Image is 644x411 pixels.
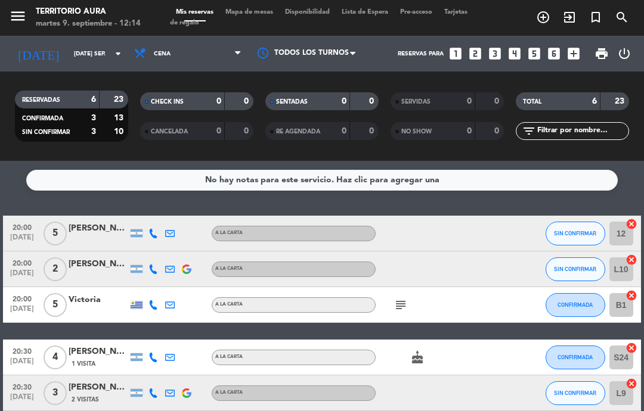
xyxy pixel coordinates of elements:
[546,345,605,369] button: CONFIRMADA
[36,6,141,18] div: TERRITORIO AURA
[91,114,96,122] strong: 3
[44,222,67,245] span: 5
[216,97,221,105] strong: 0
[69,345,128,359] div: [PERSON_NAME]
[22,97,60,103] span: RESERVADAS
[44,293,67,317] span: 5
[536,124,628,138] input: Filtrar por nombre...
[7,256,37,269] span: 20:00
[276,99,308,105] span: SENTADAS
[546,257,605,281] button: SIN CONFIRMAR
[626,218,637,230] i: cancel
[91,127,96,136] strong: 3
[151,99,184,105] span: CHECK INS
[615,10,629,24] i: search
[401,129,432,135] span: NO SHOW
[244,97,251,105] strong: 0
[546,46,562,61] i: looks_6
[467,127,472,135] strong: 0
[558,301,593,308] span: CONFIRMADA
[369,97,376,105] strong: 0
[494,127,501,135] strong: 0
[7,269,37,283] span: [DATE]
[530,7,556,27] span: RESERVAR MESA
[276,129,320,135] span: RE AGENDADA
[36,18,141,30] div: martes 9. septiembre - 12:14
[507,46,522,61] i: looks_4
[546,381,605,405] button: SIN CONFIRMAR
[398,51,444,57] span: Reservas para
[342,127,346,135] strong: 0
[609,7,635,27] span: BUSCAR
[615,97,627,105] strong: 23
[215,390,243,395] span: A LA CARTA
[215,266,243,271] span: A LA CARTA
[562,10,577,24] i: exit_to_app
[7,357,37,371] span: [DATE]
[69,257,128,271] div: [PERSON_NAME]
[7,220,37,233] span: 20:00
[527,46,542,61] i: looks_5
[170,9,219,15] span: Mis reservas
[72,359,95,369] span: 1 Visita
[114,127,126,136] strong: 10
[182,388,191,398] img: google-logo.png
[7,291,37,305] span: 20:00
[566,46,581,61] i: add_box
[342,97,346,105] strong: 0
[523,99,541,105] span: TOTAL
[9,7,27,25] i: menu
[111,46,125,61] i: arrow_drop_down
[219,9,279,15] span: Mapa de mesas
[244,127,251,135] strong: 0
[7,305,37,319] span: [DATE]
[44,345,67,369] span: 4
[626,342,637,354] i: cancel
[626,254,637,266] i: cancel
[401,99,431,105] span: SERVIDAS
[592,97,597,105] strong: 6
[215,354,243,359] span: A LA CARTA
[7,344,37,357] span: 20:30
[583,7,609,27] span: Reserva especial
[589,10,603,24] i: turned_in_not
[626,378,637,390] i: cancel
[558,354,593,360] span: CONFIRMADA
[22,129,70,135] span: SIN CONFIRMAR
[410,350,425,365] i: cake
[467,46,483,61] i: looks_two
[69,381,128,394] div: [PERSON_NAME]
[494,97,501,105] strong: 0
[614,36,635,71] div: LOG OUT
[114,114,126,122] strong: 13
[279,9,336,15] span: Disponibilidad
[69,293,128,307] div: Victoria
[554,230,596,236] span: SIN CONFIRMAR
[546,222,605,245] button: SIN CONFIRMAR
[554,266,596,272] span: SIN CONFIRMAR
[216,127,221,135] strong: 0
[22,116,63,122] span: CONFIRMADA
[626,289,637,301] i: cancel
[448,46,463,61] i: looks_one
[487,46,503,61] i: looks_3
[205,173,439,187] div: No hay notas para este servicio. Haz clic para agregar una
[72,395,99,404] span: 2 Visitas
[546,293,605,317] button: CONFIRMADA
[556,7,583,27] span: WALK IN
[9,41,68,66] i: [DATE]
[7,233,37,247] span: [DATE]
[467,97,472,105] strong: 0
[215,231,243,235] span: A LA CARTA
[394,298,408,312] i: subject
[536,10,550,24] i: add_circle_outline
[44,381,67,405] span: 3
[617,46,631,61] i: power_settings_new
[7,379,37,393] span: 20:30
[522,124,536,138] i: filter_list
[369,127,376,135] strong: 0
[151,129,188,135] span: CANCELADA
[336,9,394,15] span: Lista de Espera
[114,95,126,104] strong: 23
[7,393,37,407] span: [DATE]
